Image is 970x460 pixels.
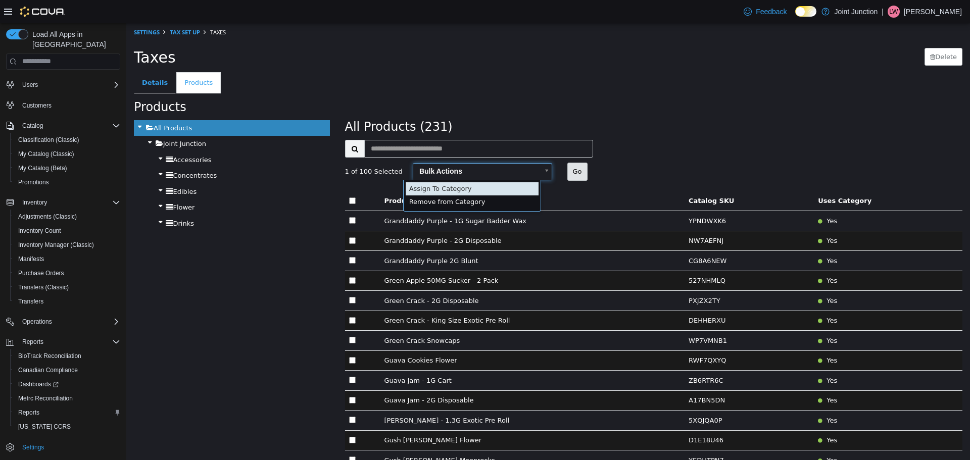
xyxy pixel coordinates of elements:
a: Inventory Count [14,225,65,237]
a: [US_STATE] CCRS [14,421,75,433]
button: Catalog [18,120,47,132]
button: Operations [2,315,124,329]
button: Reports [18,336,47,348]
p: [PERSON_NAME] [904,6,962,18]
a: Purchase Orders [14,267,68,279]
span: Transfers [18,297,43,305]
button: My Catalog (Classic) [10,147,124,161]
span: Load All Apps in [GEOGRAPHIC_DATA] [28,29,120,49]
button: Purchase Orders [10,266,124,280]
span: Inventory [18,196,120,209]
span: Operations [18,316,120,328]
button: Metrc Reconciliation [10,391,124,405]
span: Canadian Compliance [14,364,120,376]
span: Metrc Reconciliation [14,392,120,404]
span: Inventory Manager (Classic) [14,239,120,251]
a: Adjustments (Classic) [14,211,81,223]
button: Users [2,78,124,92]
button: Canadian Compliance [10,363,124,377]
span: My Catalog (Beta) [18,164,67,172]
span: Metrc Reconciliation [18,394,73,402]
span: BioTrack Reconciliation [18,352,81,360]
span: Reports [18,336,120,348]
button: Transfers [10,294,124,309]
a: My Catalog (Beta) [14,162,71,174]
button: Manifests [10,252,124,266]
a: Settings [18,441,48,453]
span: Settings [18,441,120,453]
a: Reports [14,406,43,419]
button: Catalog [2,119,124,133]
span: Transfers (Classic) [14,281,120,293]
span: BioTrack Reconciliation [14,350,120,362]
span: Reports [18,408,39,417]
button: Operations [18,316,56,328]
button: Inventory Manager (Classic) [10,238,124,252]
button: Transfers (Classic) [10,280,124,294]
span: Purchase Orders [14,267,120,279]
span: Manifests [14,253,120,265]
span: Dashboards [14,378,120,390]
a: Customers [18,99,56,112]
button: Settings [2,440,124,454]
span: Dashboards [18,380,59,388]
span: Catalog [18,120,120,132]
button: My Catalog (Beta) [10,161,124,175]
span: Classification (Classic) [14,134,120,146]
button: [US_STATE] CCRS [10,420,124,434]
span: Adjustments (Classic) [18,213,77,221]
a: Metrc Reconciliation [14,392,77,404]
a: Inventory Manager (Classic) [14,239,98,251]
div: Luke Wilhoit [888,6,900,18]
input: Dark Mode [795,6,816,17]
a: Manifests [14,253,48,265]
a: Dashboards [10,377,124,391]
span: Inventory Count [18,227,61,235]
button: Adjustments (Classic) [10,210,124,224]
a: Transfers (Classic) [14,281,73,293]
button: Inventory [2,195,124,210]
span: Washington CCRS [14,421,120,433]
button: Reports [2,335,124,349]
span: My Catalog (Classic) [14,148,120,160]
a: Promotions [14,176,53,188]
span: Inventory Manager (Classic) [18,241,94,249]
p: Joint Junction [835,6,878,18]
a: Classification (Classic) [14,134,83,146]
span: Canadian Compliance [18,366,78,374]
a: BioTrack Reconciliation [14,350,85,362]
button: Customers [2,98,124,113]
button: Inventory [18,196,51,209]
span: My Catalog (Classic) [18,150,74,158]
span: Users [22,81,38,89]
a: My Catalog (Classic) [14,148,78,160]
span: Operations [22,318,52,326]
span: Reports [22,338,43,346]
p: | [882,6,884,18]
span: My Catalog (Beta) [14,162,120,174]
a: Dashboards [14,378,63,390]
span: Customers [18,99,120,112]
span: Feedback [756,7,787,17]
span: Settings [22,443,44,451]
a: Transfers [14,295,47,308]
span: Promotions [18,178,49,186]
a: Canadian Compliance [14,364,82,376]
button: Users [18,79,42,91]
span: Inventory [22,198,47,207]
span: Reports [14,406,120,419]
span: Adjustments (Classic) [14,211,120,223]
span: Customers [22,101,52,110]
button: Classification (Classic) [10,133,124,147]
span: Inventory Count [14,225,120,237]
img: Cova [20,7,65,17]
span: Classification (Classic) [18,136,79,144]
span: Manifests [18,255,44,263]
div: Assign To Category [279,159,412,173]
button: Inventory Count [10,224,124,238]
div: Remove from Category [279,172,412,186]
span: Promotions [14,176,120,188]
span: Users [18,79,120,91]
button: Promotions [10,175,124,189]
